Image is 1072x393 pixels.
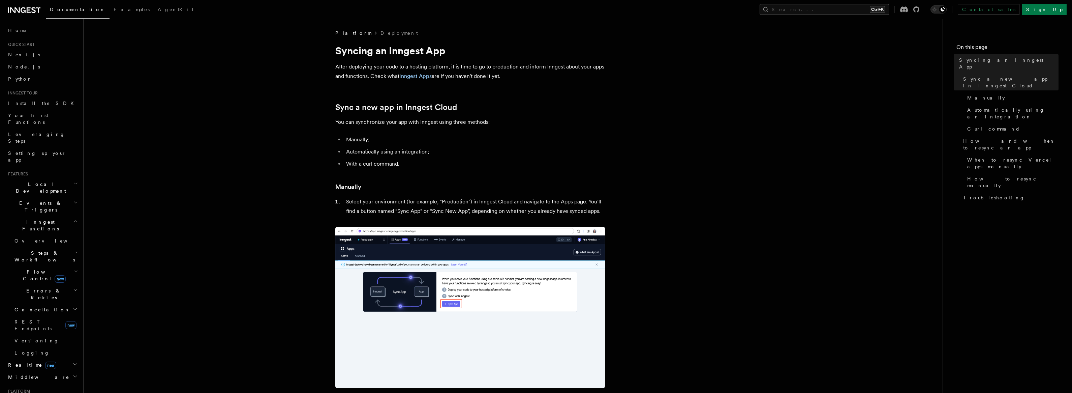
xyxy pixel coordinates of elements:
[110,2,154,18] a: Examples
[5,109,79,128] a: Your first Functions
[65,321,76,329] span: new
[963,138,1059,151] span: How and when to resync an app
[964,154,1059,173] a: When to resync Vercel apps manually
[964,92,1059,104] a: Manually
[46,2,110,19] a: Documentation
[963,76,1059,89] span: Sync a new app in Inngest Cloud
[5,171,28,177] span: Features
[870,6,885,13] kbd: Ctrl+K
[963,194,1025,201] span: Troubleshooting
[8,132,65,144] span: Leveraging Steps
[8,101,78,106] span: Install the SDK
[967,175,1059,189] span: How to resync manually
[12,347,79,359] a: Logging
[960,192,1059,204] a: Troubleshooting
[5,181,73,194] span: Local Development
[967,107,1059,120] span: Automatically using an integration
[930,5,947,13] button: Toggle dark mode
[12,247,79,266] button: Steps & Workflows
[964,104,1059,123] a: Automatically using an integration
[154,2,197,18] a: AgentKit
[5,42,35,47] span: Quick start
[1022,4,1067,15] a: Sign Up
[12,266,79,285] button: Flow Controlnew
[335,103,457,112] a: Sync a new app in Inngest Cloud
[12,304,79,316] button: Cancellation
[760,4,889,15] button: Search...Ctrl+K
[8,27,27,34] span: Home
[344,197,605,216] li: Select your environment (for example, "Production") in Inngest Cloud and navigate to the Apps pag...
[956,43,1059,54] h4: On this page
[399,73,432,79] a: Inngest Apps
[5,61,79,73] a: Node.js
[114,7,150,12] span: Examples
[8,113,48,125] span: Your first Functions
[335,227,605,388] img: Inngest Cloud screen with sync App button when you have no apps synced yet
[5,49,79,61] a: Next.js
[335,30,371,36] span: Platform
[967,94,1005,101] span: Manually
[335,62,605,81] p: After deploying your code to a hosting platform, it is time to go to production and inform Innges...
[12,335,79,347] a: Versioning
[5,97,79,109] a: Install the SDK
[12,269,74,282] span: Flow Control
[967,125,1020,132] span: Curl command
[5,24,79,36] a: Home
[12,306,70,313] span: Cancellation
[959,57,1059,70] span: Syncing an Inngest App
[8,150,66,163] span: Setting up your app
[5,197,79,216] button: Events & Triggers
[5,359,79,371] button: Realtimenew
[5,178,79,197] button: Local Development
[14,350,50,356] span: Logging
[335,182,361,192] a: Manually
[8,52,40,57] span: Next.js
[344,147,605,157] li: Automatically using an integration;
[5,219,73,232] span: Inngest Functions
[12,316,79,335] a: REST Endpointsnew
[158,7,193,12] span: AgentKit
[960,73,1059,92] a: Sync a new app in Inngest Cloud
[335,45,605,57] h1: Syncing an Inngest App
[14,338,59,343] span: Versioning
[5,73,79,85] a: Python
[5,235,79,359] div: Inngest Functions
[967,157,1059,170] span: When to resync Vercel apps manually
[12,285,79,304] button: Errors & Retries
[964,123,1059,135] a: Curl command
[14,238,84,244] span: Overview
[5,90,38,96] span: Inngest tour
[380,30,418,36] a: Deployment
[344,135,605,144] li: Manually;
[5,128,79,147] a: Leveraging Steps
[5,147,79,166] a: Setting up your app
[5,371,79,383] button: Middleware
[55,275,66,283] span: new
[344,159,605,169] li: With a curl command.
[45,362,56,369] span: new
[960,135,1059,154] a: How and when to resync an app
[14,319,52,331] span: REST Endpoints
[5,362,56,368] span: Realtime
[335,117,605,127] p: You can synchronize your app with Inngest using three methods:
[5,216,79,235] button: Inngest Functions
[5,374,69,381] span: Middleware
[5,200,73,213] span: Events & Triggers
[8,76,33,82] span: Python
[8,64,40,69] span: Node.js
[964,173,1059,192] a: How to resync manually
[958,4,1019,15] a: Contact sales
[50,7,105,12] span: Documentation
[12,250,75,263] span: Steps & Workflows
[12,235,79,247] a: Overview
[12,287,73,301] span: Errors & Retries
[956,54,1059,73] a: Syncing an Inngest App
